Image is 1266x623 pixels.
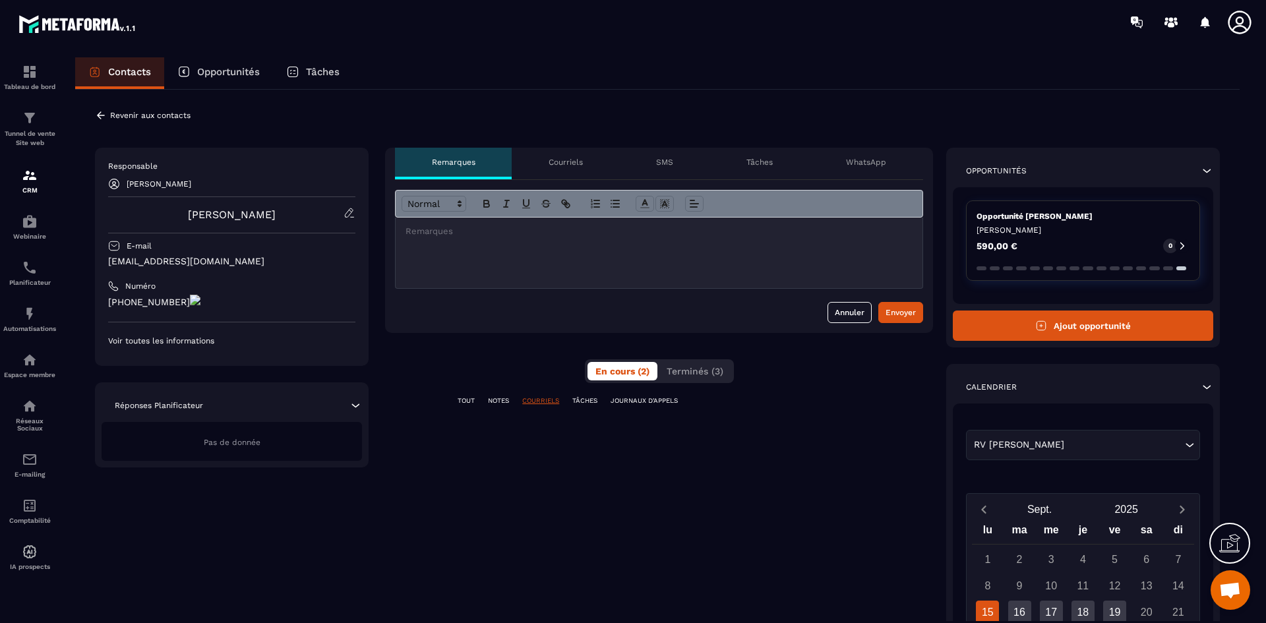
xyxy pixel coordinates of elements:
[1004,521,1035,544] div: ma
[3,204,56,250] a: automationsautomationsWebinaire
[3,342,56,388] a: automationsautomationsEspace membre
[22,214,38,229] img: automations
[595,366,649,376] span: En cours (2)
[3,279,56,286] p: Planificateur
[3,233,56,240] p: Webinaire
[878,302,923,323] button: Envoyer
[966,430,1200,460] div: Search for option
[164,57,273,89] a: Opportunités
[22,398,38,414] img: social-network
[1071,574,1095,597] div: 11
[656,157,673,167] p: SMS
[1166,574,1190,597] div: 14
[588,362,657,380] button: En cours (2)
[977,225,1190,235] p: [PERSON_NAME]
[966,382,1017,392] p: Calendrier
[977,211,1190,222] p: Opportunité [PERSON_NAME]
[188,208,276,221] a: [PERSON_NAME]
[22,110,38,126] img: formation
[458,396,475,405] p: TOUT
[549,157,583,167] p: Courriels
[488,396,509,405] p: NOTES
[3,129,56,148] p: Tunnel de vente Site web
[22,167,38,183] img: formation
[22,64,38,80] img: formation
[127,241,152,251] p: E-mail
[1008,548,1031,571] div: 2
[75,57,164,89] a: Contacts
[1071,548,1095,571] div: 4
[966,165,1027,176] p: Opportunités
[108,161,355,171] p: Responsable
[3,417,56,432] p: Réseaux Sociaux
[22,260,38,276] img: scheduler
[432,157,475,167] p: Remarques
[971,438,1068,452] span: RV [PERSON_NAME]
[108,297,190,307] onoff-telecom-ce-phone-number-wrapper: [PHONE_NUMBER]
[3,54,56,100] a: formationformationTableau de bord
[3,517,56,524] p: Comptabilité
[3,187,56,194] p: CRM
[1103,548,1126,571] div: 5
[976,574,999,597] div: 8
[1170,500,1194,518] button: Next month
[127,179,191,189] p: [PERSON_NAME]
[1168,241,1172,251] p: 0
[18,12,137,36] img: logo
[659,362,731,380] button: Terminés (3)
[3,296,56,342] a: automationsautomationsAutomatisations
[976,548,999,571] div: 1
[3,563,56,570] p: IA prospects
[1131,521,1162,544] div: sa
[1099,521,1130,544] div: ve
[953,311,1213,341] button: Ajout opportunité
[1067,521,1099,544] div: je
[1083,498,1170,521] button: Open years overlay
[977,241,1017,251] p: 590,00 €
[1103,574,1126,597] div: 12
[667,366,723,376] span: Terminés (3)
[1008,574,1031,597] div: 9
[3,371,56,378] p: Espace membre
[1068,438,1182,452] input: Search for option
[110,111,191,120] p: Revenir aux contacts
[846,157,886,167] p: WhatsApp
[746,157,773,167] p: Tâches
[1211,570,1250,610] div: Ouvrir le chat
[3,250,56,296] a: schedulerschedulerPlanificateur
[22,544,38,560] img: automations
[204,438,260,447] span: Pas de donnée
[1040,548,1063,571] div: 3
[3,100,56,158] a: formationformationTunnel de vente Site web
[1166,548,1190,571] div: 7
[1040,574,1063,597] div: 10
[115,400,203,411] p: Réponses Planificateur
[22,498,38,514] img: accountant
[3,442,56,488] a: emailemailE-mailing
[190,295,200,305] img: actions-icon.png
[572,396,597,405] p: TÂCHES
[108,255,355,268] p: [EMAIL_ADDRESS][DOMAIN_NAME]
[108,66,151,78] p: Contacts
[22,452,38,467] img: email
[3,488,56,534] a: accountantaccountantComptabilité
[273,57,353,89] a: Tâches
[3,471,56,478] p: E-mailing
[125,281,156,291] p: Numéro
[3,388,56,442] a: social-networksocial-networkRéseaux Sociaux
[886,306,916,319] div: Envoyer
[197,66,260,78] p: Opportunités
[306,66,340,78] p: Tâches
[1035,521,1067,544] div: me
[522,396,559,405] p: COURRIELS
[22,306,38,322] img: automations
[1135,548,1158,571] div: 6
[611,396,678,405] p: JOURNAUX D'APPELS
[972,521,1004,544] div: lu
[3,158,56,204] a: formationformationCRM
[996,498,1083,521] button: Open months overlay
[3,83,56,90] p: Tableau de bord
[1162,521,1194,544] div: di
[828,302,872,323] button: Annuler
[108,336,355,346] p: Voir toutes les informations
